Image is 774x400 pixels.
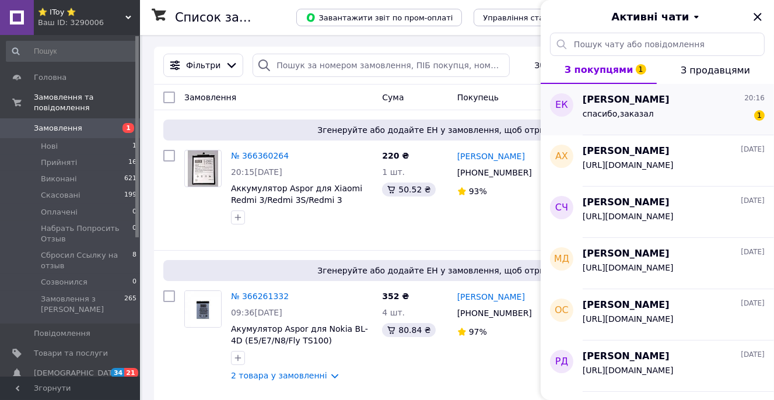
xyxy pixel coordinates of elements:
[132,207,136,217] span: 0
[186,59,220,71] span: Фільтри
[168,265,748,276] span: Згенеруйте або додайте ЕН у замовлення, щоб отримати оплату
[583,196,670,209] span: [PERSON_NAME]
[382,323,435,337] div: 80.84 ₴
[550,33,765,56] input: Пошук чату або повідомлення
[541,341,774,392] button: РД[PERSON_NAME][DATE][URL][DOMAIN_NAME]
[555,355,568,369] span: РД
[555,304,569,317] span: ОС
[231,184,362,216] a: Аккумулятор Aspor для Xiaomi Redmi 3/Redmi 3S/Redmi 3 Pro/Redmi 3X/Redmi 4X (BM47)
[636,64,646,75] span: 1
[34,328,90,339] span: Повідомлення
[41,294,124,315] span: Замовлення з [PERSON_NAME]
[6,41,138,62] input: Пошук
[541,135,774,187] button: АХ[PERSON_NAME][DATE][URL][DOMAIN_NAME]
[38,7,125,17] span: ⭐ IToy ⭐
[231,308,282,317] span: 09:36[DATE]
[231,167,282,177] span: 20:15[DATE]
[124,190,136,201] span: 199
[132,277,136,287] span: 0
[41,174,77,184] span: Виконані
[741,196,765,206] span: [DATE]
[541,187,774,238] button: СЧ[PERSON_NAME][DATE][URL][DOMAIN_NAME]
[185,291,221,327] img: Фото товару
[741,299,765,308] span: [DATE]
[175,10,293,24] h1: Список замовлень
[382,292,409,301] span: 352 ₴
[455,305,534,321] div: [PHONE_NUMBER]
[38,17,140,28] div: Ваш ID: 3290006
[184,150,222,187] a: Фото товару
[565,64,633,75] span: З покупцями
[132,141,136,152] span: 1
[382,93,404,102] span: Cума
[41,277,87,287] span: Созвонился
[541,238,774,289] button: МД[PERSON_NAME][DATE][URL][DOMAIN_NAME]
[132,250,136,271] span: 8
[583,350,670,363] span: [PERSON_NAME]
[168,124,748,136] span: Згенеруйте або додайте ЕН у замовлення, щоб отримати оплату
[231,292,289,301] a: № 366261332
[555,150,568,163] span: АХ
[41,207,78,217] span: Оплачені
[188,150,218,187] img: Фото товару
[469,327,487,336] span: 97%
[382,151,409,160] span: 220 ₴
[483,13,572,22] span: Управління статусами
[541,56,657,84] button: З покупцями1
[554,252,569,266] span: МД
[741,350,765,360] span: [DATE]
[474,9,582,26] button: Управління статусами
[583,109,654,118] span: спасибо,заказал
[457,291,525,303] a: [PERSON_NAME]
[41,223,132,244] span: Набрать Попросить Отзыв
[455,164,534,181] div: [PHONE_NUMBER]
[583,145,670,158] span: [PERSON_NAME]
[184,93,236,102] span: Замовлення
[296,9,462,26] button: Завантажити звіт по пром-оплаті
[541,84,774,135] button: ЕК[PERSON_NAME]20:16спасибо,заказал1
[573,9,741,24] button: Активні чати
[751,10,765,24] button: Закрити
[34,92,140,113] span: Замовлення та повідомлення
[124,368,138,378] span: 21
[469,187,487,196] span: 93%
[41,157,77,168] span: Прийняті
[583,314,674,324] span: [URL][DOMAIN_NAME]
[382,308,405,317] span: 4 шт.
[34,123,82,134] span: Замовлення
[41,250,132,271] span: Сбросил Ссылку на отзыв
[741,145,765,155] span: [DATE]
[457,150,525,162] a: [PERSON_NAME]
[741,247,765,257] span: [DATE]
[184,290,222,328] a: Фото товару
[41,190,80,201] span: Скасовані
[122,123,134,133] span: 1
[555,201,568,215] span: СЧ
[253,54,509,77] input: Пошук за номером замовлення, ПІБ покупця, номером телефону, Email, номером накладної
[534,59,619,71] span: Збережені фільтри:
[744,93,765,103] span: 20:16
[132,223,136,244] span: 0
[124,294,136,315] span: 265
[231,371,327,380] a: 2 товара у замовленні
[541,289,774,341] button: ОС[PERSON_NAME][DATE][URL][DOMAIN_NAME]
[34,348,108,359] span: Товари та послуги
[754,110,765,121] span: 1
[306,12,453,23] span: Завантажити звіт по пром-оплаті
[124,174,136,184] span: 621
[231,151,289,160] a: № 366360264
[34,72,66,83] span: Головна
[34,368,120,378] span: [DEMOGRAPHIC_DATA]
[583,247,670,261] span: [PERSON_NAME]
[611,9,689,24] span: Активні чати
[382,183,435,197] div: 50.52 ₴
[583,299,670,312] span: [PERSON_NAME]
[681,65,750,76] span: З продавцями
[128,157,136,168] span: 16
[231,324,368,345] a: Акумулятор Aspor для Nokia BL-4D (E5/E7/N8/Fly TS100)
[583,93,670,107] span: [PERSON_NAME]
[583,263,674,272] span: [URL][DOMAIN_NAME]
[457,93,499,102] span: Покупець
